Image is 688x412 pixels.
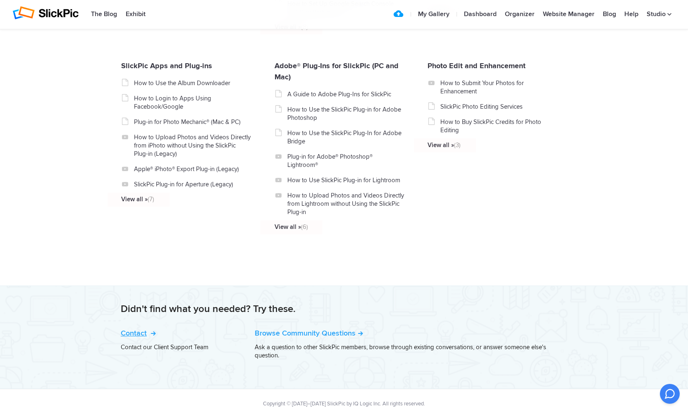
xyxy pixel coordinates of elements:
[134,79,251,87] a: How to Use the Album Downloader
[134,118,251,126] a: Plug-in for Photo Mechanic® (Mac & PC)
[121,329,154,338] a: Contact
[121,195,238,203] a: View all »(7)
[255,329,363,338] a: Browse Community Questions
[134,94,251,111] a: How to Login to Apps Using Facebook/Google
[134,133,251,158] a: How to Upload Photos and Videos Directly from iPhoto without Using the SlickPic Plug-in (Legacy)
[440,118,557,134] a: How to Buy SlickPic Credits for Photo Editing
[428,61,526,70] a: Photo Edit and Enhancement
[121,400,567,408] div: Copyright © [DATE]–[DATE] SlickPic by IQ Logic Inc. All rights reserved.
[535,367,567,372] a: [PERSON_NAME]
[287,105,404,122] a: How to Use the SlickPic Plug-in for Adobe Photoshop
[134,180,251,188] a: SlickPic Plug-in for Aperture (Legacy)
[287,191,404,216] a: How to Upload Photos and Videos Directly from Lightroom without Using the SlickPic Plug-in
[134,165,251,173] a: Apple® iPhoto® Export Plug-in (Legacy)
[121,302,567,316] h2: Didn't find what you needed? Try these.
[255,343,567,360] p: Ask a question to other SlickPic members, browse through existing conversations, or answer someon...
[287,129,404,145] a: How to Use the SlickPic Plug-In for Adobe Bridge
[275,223,392,231] a: View all »(6)
[287,176,404,184] a: How to Use SlickPic Plug-in for Lightroom
[287,152,404,169] a: Plug-in for Adobe® Photoshop® Lightroom®
[440,102,557,111] a: SlickPic Photo Editing Services
[121,343,208,351] a: Contact our Client Support Team
[440,79,557,95] a: How to Submit Your Photos for Enhancement
[287,90,404,98] a: A Guide to Adobe Plug-Ins for SlickPic
[275,61,399,81] a: Adobe® Plug-Ins for SlickPic (PC and Mac)
[428,141,545,149] a: View all »(3)
[121,61,212,70] a: SlickPic Apps and Plug-ins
